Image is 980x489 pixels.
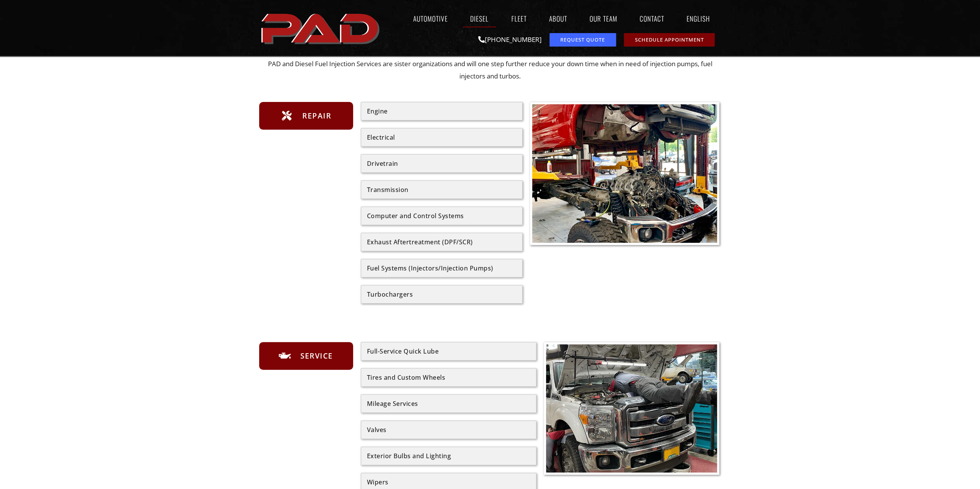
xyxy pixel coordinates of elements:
a: About [541,10,574,27]
span: Service [298,350,333,362]
div: Valves [367,427,530,433]
span: Request Quote [560,37,605,42]
div: Exterior Bulbs and Lighting [367,453,530,459]
div: Engine [367,108,516,114]
div: Tires and Custom Wheels [367,374,530,381]
nav: Menu [384,10,721,27]
a: Automotive [406,10,455,27]
div: Full-Service Quick Lube [367,348,530,354]
span: Schedule Appointment [635,37,704,42]
div: Electrical [367,134,516,140]
a: Our Team [582,10,624,27]
div: Drivetrain [367,160,516,167]
div: Mileage Services [367,401,530,407]
div: Transmission [367,187,516,193]
a: English [679,10,721,27]
a: Contact [632,10,671,27]
div: Turbochargers [367,291,516,297]
a: schedule repair or service appointment [624,33,715,47]
div: Wipers [367,479,530,485]
a: pro automotive and diesel home page [259,7,384,49]
div: Fuel Systems (Injectors/Injection Pumps) [367,265,516,271]
img: A truck in a repair shop with its cab lifted off the frame, exposing the engine, transmission, an... [532,104,717,243]
p: PAD and Diesel Fuel Injection Services are sister organizations and will one step further reduce ... [259,58,721,83]
a: [PHONE_NUMBER] [478,35,542,44]
img: The image shows the word "PAD" in bold, red, uppercase letters with a slight shadow effect. [259,7,384,49]
a: request a service or repair quote [549,33,616,47]
div: Computer and Control Systems [367,213,516,219]
img: A mechanic lies on top of a white Ford truck's engine bay while repairing it, with another person... [546,344,717,473]
div: Exhaust Aftertreatment (DPF/SCR) [367,239,516,245]
a: Diesel [463,10,496,27]
a: Fleet [504,10,534,27]
span: Repair [300,110,331,122]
